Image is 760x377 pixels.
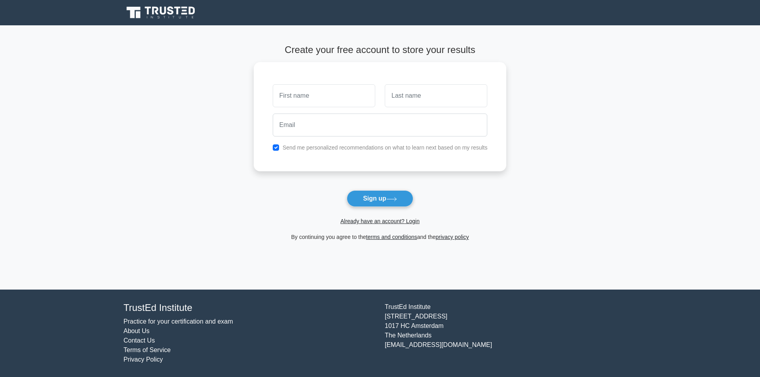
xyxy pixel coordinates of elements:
a: Contact Us [123,337,155,344]
div: TrustEd Institute [STREET_ADDRESS] 1017 HC Amsterdam The Netherlands [EMAIL_ADDRESS][DOMAIN_NAME] [380,302,641,364]
a: Practice for your certification and exam [123,318,233,325]
h4: TrustEd Institute [123,302,375,314]
input: Last name [385,84,487,107]
a: Privacy Policy [123,356,163,363]
input: Email [273,114,488,136]
label: Send me personalized recommendations on what to learn next based on my results [283,144,488,151]
a: Already have an account? Login [340,218,420,224]
a: terms and conditions [366,234,417,240]
div: By continuing you agree to the and the [249,232,511,242]
input: First name [273,84,375,107]
a: Terms of Service [123,347,171,353]
a: privacy policy [436,234,469,240]
h4: Create your free account to store your results [254,44,507,56]
button: Sign up [347,190,413,207]
a: About Us [123,328,150,334]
